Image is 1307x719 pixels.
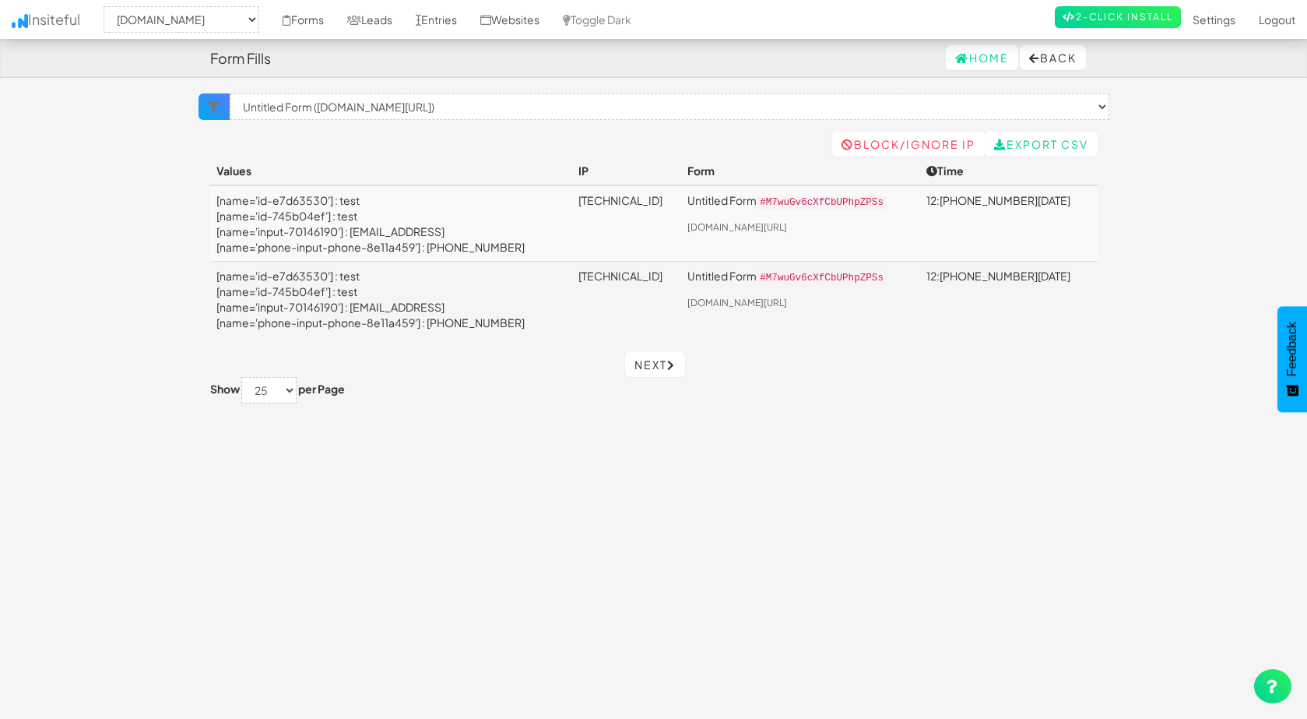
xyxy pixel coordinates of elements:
[757,271,887,285] code: #M7wuGv6cXfCbUPhpZPSs
[681,157,920,185] th: Form
[12,14,28,28] img: icon.png
[920,262,1097,337] td: 12:[PHONE_NUMBER][DATE]
[920,185,1097,262] td: 12:[PHONE_NUMBER][DATE]
[298,381,345,397] label: per Page
[687,297,787,308] a: [DOMAIN_NAME][URL]
[1285,322,1299,376] span: Feedback
[920,157,1097,185] th: Time
[985,132,1098,157] a: Export CSV
[1020,45,1086,70] button: Back
[687,221,787,233] a: [DOMAIN_NAME][URL]
[210,262,573,337] td: [name='id-e7d63530'] : test [name='id-745b04ef'] : test [name='input-70146190'] : [EMAIL_ADDRESS]...
[757,196,887,210] code: #M7wuGv6cXfCbUPhpZPSs
[1055,6,1181,28] a: 2-Click Install
[210,51,271,66] h4: Form Fills
[687,268,914,286] p: Untitled Form
[210,157,573,185] th: Values
[572,157,681,185] th: IP
[1277,306,1307,412] button: Feedback - Show survey
[687,192,914,210] p: Untitled Form
[578,193,662,207] a: [TECHNICAL_ID]
[946,45,1018,70] a: Home
[210,185,573,262] td: [name='id-e7d63530'] : test [name='id-745b04ef'] : test [name='input-70146190'] : [EMAIL_ADDRESS]...
[832,132,985,157] a: Block/Ignore IP
[210,381,240,397] label: Show
[578,269,662,283] a: [TECHNICAL_ID]
[625,352,685,377] a: Next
